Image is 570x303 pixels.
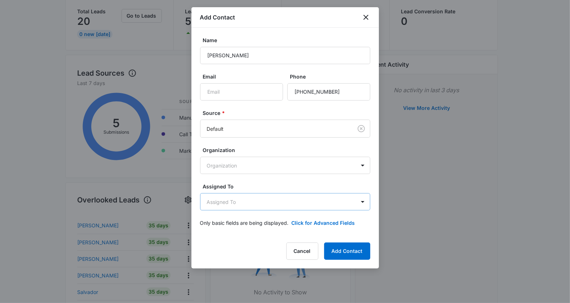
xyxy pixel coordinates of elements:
[203,73,286,80] label: Email
[362,13,370,22] button: close
[290,73,373,80] label: Phone
[203,183,373,190] label: Assigned To
[203,146,373,154] label: Organization
[200,219,289,227] p: Only basic fields are being displayed.
[200,13,235,22] h1: Add Contact
[200,83,283,101] input: Email
[355,123,367,134] button: Clear
[203,109,373,117] label: Source
[324,242,370,260] button: Add Contact
[286,242,318,260] button: Cancel
[200,47,370,64] input: Name
[203,36,373,44] label: Name
[287,83,370,101] input: Phone
[292,219,355,227] button: Click for Advanced Fields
